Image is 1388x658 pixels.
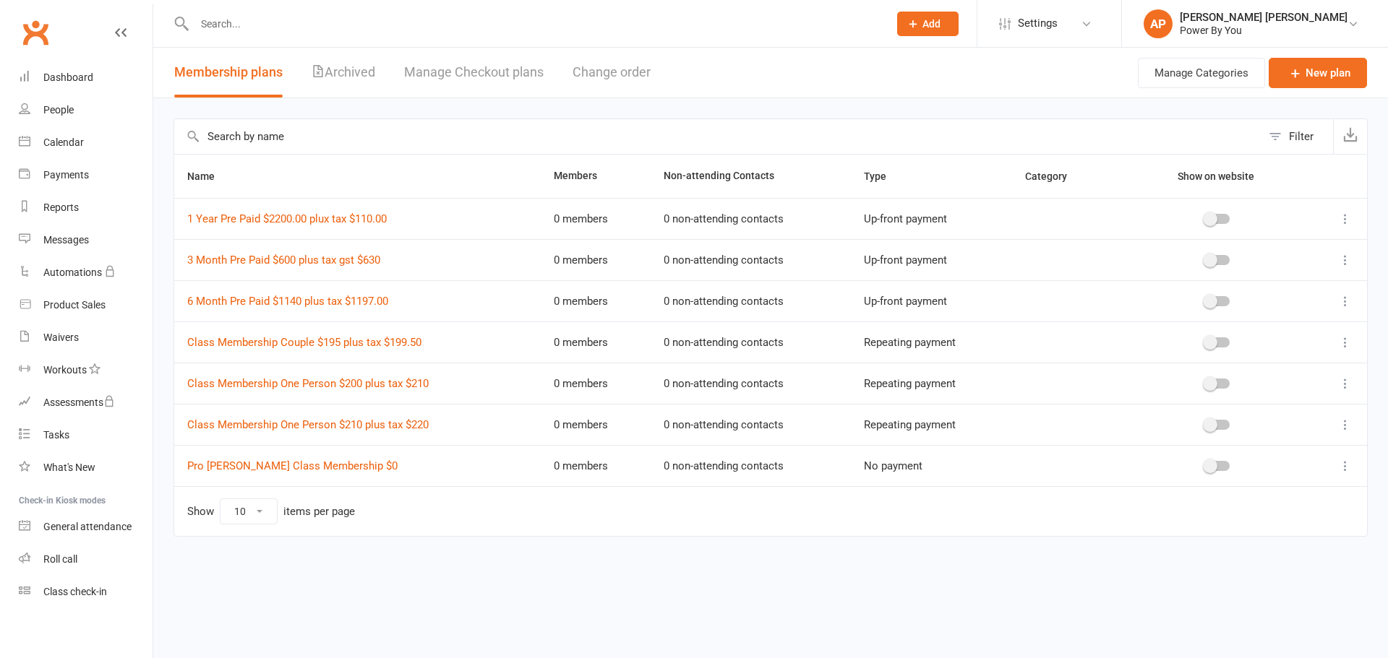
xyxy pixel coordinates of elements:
div: Waivers [43,332,79,343]
button: Category [1025,168,1083,185]
a: Class Membership One Person $210 plus tax $220 [187,418,429,431]
button: Membership plans [174,48,283,98]
a: Assessments [19,386,153,419]
a: Class kiosk mode [19,576,153,608]
td: No payment [851,445,1012,486]
div: Messages [43,234,89,246]
div: Tasks [43,429,69,441]
td: 0 members [541,404,651,445]
td: Repeating payment [851,363,1012,404]
a: Messages [19,224,153,256]
div: Power By You [1180,24,1348,37]
span: Category [1025,170,1083,182]
a: Pro [PERSON_NAME] Class Membership $0 [187,459,398,472]
button: Show on website [1165,168,1270,185]
a: Clubworx [17,14,53,51]
a: 3 Month Pre Paid $600 plus tax gst $630 [187,254,380,267]
a: Manage Checkout plans [404,48,544,98]
td: Up-front payment [851,198,1012,239]
div: [PERSON_NAME] [PERSON_NAME] [1180,11,1348,24]
th: Members [541,155,651,198]
a: Workouts [19,354,153,386]
td: 0 members [541,321,651,363]
td: Up-front payment [851,280,1012,321]
td: Up-front payment [851,239,1012,280]
th: Non-attending Contacts [651,155,851,198]
a: Archived [312,48,375,98]
input: Search by name [174,119,1261,154]
a: Class Membership One Person $200 plus tax $210 [187,377,429,390]
td: 0 members [541,363,651,404]
div: AP [1144,9,1173,38]
div: Class check-in [43,586,107,597]
td: 0 non-attending contacts [651,363,851,404]
div: People [43,104,74,116]
span: Show on website [1178,170,1254,182]
a: Payments [19,159,153,191]
div: Product Sales [43,299,106,311]
td: 0 members [541,445,651,486]
div: Dashboard [43,72,93,83]
div: Calendar [43,137,84,148]
a: 6 Month Pre Paid $1140 plus tax $1197.00 [187,295,388,308]
a: What's New [19,451,153,484]
a: Roll call [19,543,153,576]
a: Reports [19,191,153,224]
div: items per page [283,506,355,518]
button: Change order [573,48,651,98]
a: Dashboard [19,61,153,94]
div: Automations [43,267,102,278]
a: 1 Year Pre Paid $2200.00 plux tax $110.00 [187,212,387,225]
td: 0 members [541,280,651,321]
td: 0 non-attending contacts [651,404,851,445]
button: Add [897,12,959,36]
td: 0 non-attending contacts [651,198,851,239]
td: Repeating payment [851,404,1012,445]
div: What's New [43,462,95,473]
a: Waivers [19,321,153,354]
a: Tasks [19,419,153,451]
td: Repeating payment [851,321,1012,363]
div: Workouts [43,364,87,376]
span: Settings [1018,7,1058,40]
span: Type [864,170,902,182]
td: 0 non-attending contacts [651,280,851,321]
div: Payments [43,169,89,181]
span: Name [187,170,231,182]
button: Filter [1261,119,1333,154]
div: Assessments [43,397,115,408]
div: Show [187,498,355,524]
a: General attendance kiosk mode [19,511,153,543]
div: Roll call [43,553,77,565]
a: Calendar [19,126,153,159]
div: General attendance [43,521,132,532]
a: Class Membership Couple $195 plus tax $199.50 [187,336,421,349]
td: 0 non-attending contacts [651,321,851,363]
td: 0 members [541,239,651,280]
input: Search... [190,14,878,34]
a: People [19,94,153,126]
span: Add [922,18,941,30]
div: Reports [43,202,79,213]
a: New plan [1269,58,1367,88]
div: Filter [1289,128,1314,145]
td: 0 non-attending contacts [651,239,851,280]
td: 0 non-attending contacts [651,445,851,486]
a: Product Sales [19,289,153,321]
td: 0 members [541,198,651,239]
a: Automations [19,256,153,289]
button: Manage Categories [1138,58,1265,88]
button: Type [864,168,902,185]
button: Name [187,168,231,185]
